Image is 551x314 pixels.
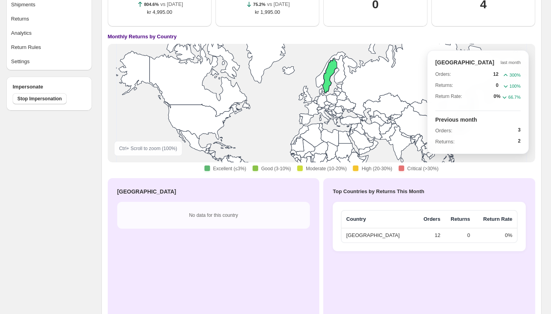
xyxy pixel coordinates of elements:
[483,216,512,222] span: Return Rate
[189,212,238,218] span: No data for this country
[9,13,90,25] button: Returns
[346,216,366,222] span: Country
[13,83,86,91] h4: Impersonate
[362,165,392,172] span: High (20-30%)
[11,58,30,66] div: Settings
[261,165,291,172] span: Good (3-10%)
[341,228,416,243] th: [GEOGRAPHIC_DATA]
[11,29,32,37] div: Analytics
[472,228,517,243] td: 0%
[114,141,182,156] div: Ctrl + Scroll to zoom ( 100 %)
[306,165,347,172] span: Moderate (10-20%)
[9,27,90,39] button: Analytics
[160,0,183,8] p: vs [DATE]
[11,1,35,9] div: Shipments
[424,216,440,222] span: Orders
[108,33,177,41] h4: Monthly Returns by Country
[407,165,439,172] span: Critical (>30%)
[333,188,526,196] h2: Top Countries by Returns This Month
[9,41,90,54] button: Return Rules
[147,8,172,16] span: kr 4,995.00
[267,0,290,8] p: vs [DATE]
[17,96,62,102] span: Stop Impersonation
[451,216,470,222] span: Returns
[13,93,67,104] button: Stop Impersonation
[255,8,280,16] span: kr 1,995.00
[144,2,159,7] span: 804.6%
[213,165,246,172] span: Excellent (≤3%)
[416,228,442,243] td: 12
[9,55,90,68] button: Settings
[443,228,472,243] td: 0
[117,188,176,196] h3: [GEOGRAPHIC_DATA]
[11,43,41,51] div: Return Rules
[253,2,265,7] span: 75.2%
[11,15,29,23] div: Returns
